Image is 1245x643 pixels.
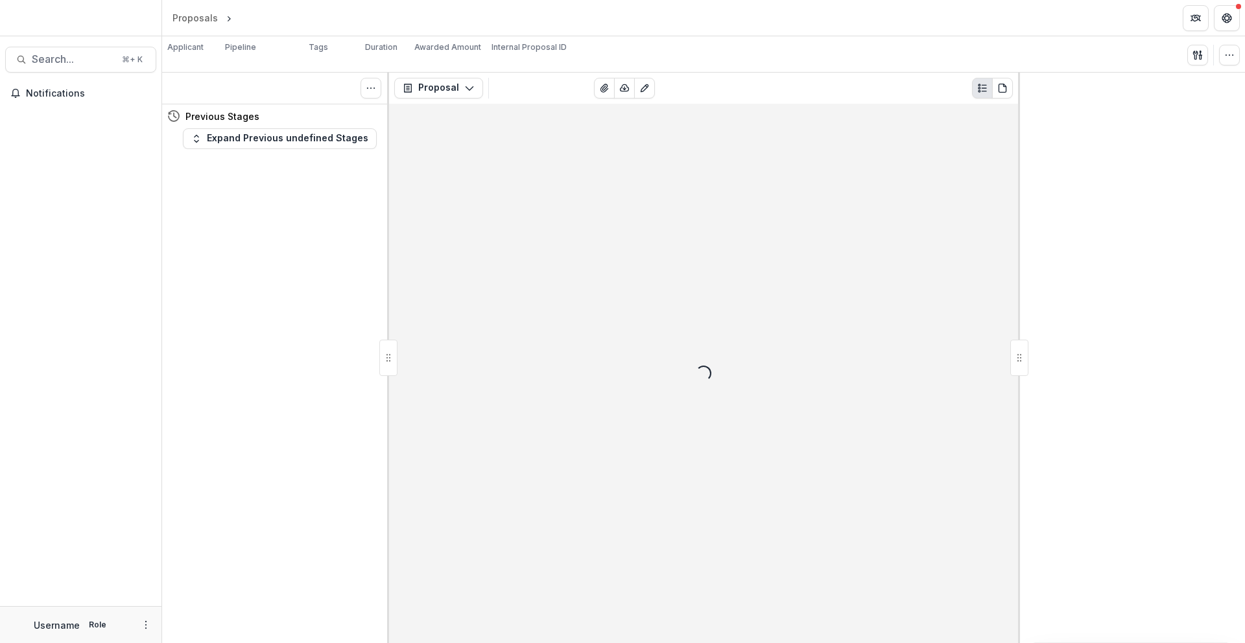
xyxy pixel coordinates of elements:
button: View Attached Files [594,78,615,99]
p: Applicant [167,41,204,53]
p: Tags [309,41,328,53]
p: Internal Proposal ID [492,41,567,53]
button: Edit as form [634,78,655,99]
button: Notifications [5,83,156,104]
span: Notifications [26,88,151,99]
button: Toggle View Cancelled Tasks [361,78,381,99]
div: Proposals [172,11,218,25]
span: Search... [32,53,114,65]
p: Role [85,619,110,631]
button: Expand Previous undefined Stages [183,128,377,149]
p: Awarded Amount [414,41,481,53]
button: Get Help [1214,5,1240,31]
nav: breadcrumb [167,8,290,27]
p: Username [34,618,80,632]
button: Search... [5,47,156,73]
button: Partners [1183,5,1209,31]
button: PDF view [992,78,1013,99]
a: Proposals [167,8,223,27]
p: Pipeline [225,41,256,53]
button: Proposal [394,78,483,99]
h4: Previous Stages [185,110,259,123]
button: Plaintext view [972,78,993,99]
button: More [138,617,154,633]
p: Duration [365,41,397,53]
div: ⌘ + K [119,53,145,67]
